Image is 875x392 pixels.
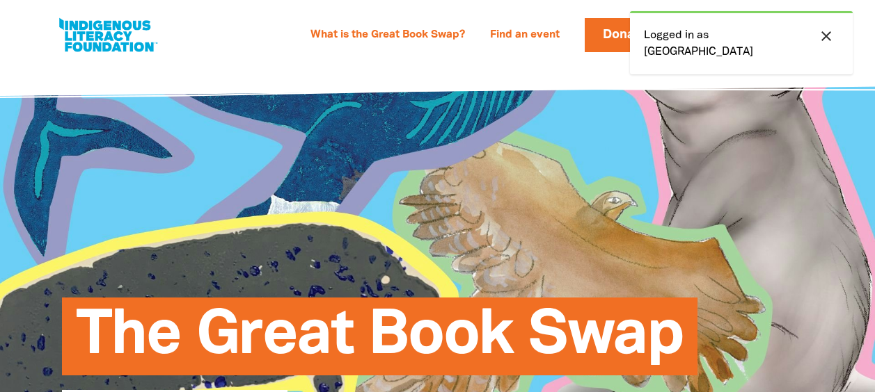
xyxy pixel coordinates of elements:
[482,24,568,47] a: Find an event
[814,27,839,45] button: close
[76,308,684,375] span: The Great Book Swap
[818,28,835,44] i: close
[585,18,672,52] a: Donate
[302,24,473,47] a: What is the Great Book Swap?
[630,11,853,74] div: Logged in as [GEOGRAPHIC_DATA]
